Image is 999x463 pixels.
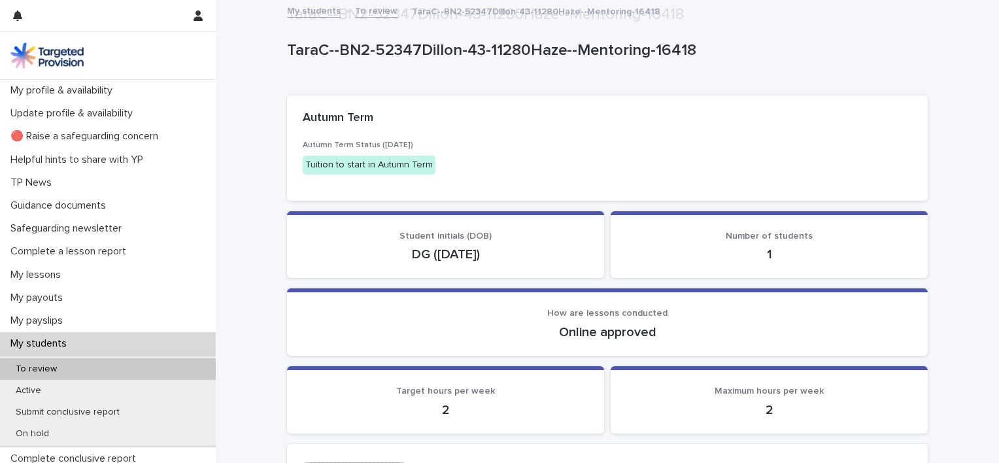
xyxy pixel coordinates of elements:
[303,141,413,149] span: Autumn Term Status ([DATE])
[287,3,341,18] a: My students
[5,292,73,304] p: My payouts
[5,154,154,166] p: Helpful hints to share with YP
[715,386,824,396] span: Maximum hours per week
[5,130,169,143] p: 🔴 Raise a safeguarding concern
[5,407,130,418] p: Submit conclusive report
[5,107,143,120] p: Update profile & availability
[5,428,59,439] p: On hold
[626,402,912,418] p: 2
[5,315,73,327] p: My payslips
[5,222,132,235] p: Safeguarding newsletter
[10,43,84,69] img: M5nRWzHhSzIhMunXDL62
[5,337,77,350] p: My students
[303,156,435,175] div: Tuition to start in Autumn Term
[412,3,660,18] p: TaraC--BN2-52347Dillon-43-11280Haze--Mentoring-16418
[626,247,912,262] p: 1
[287,41,923,60] p: TaraC--BN2-52347Dillon-43-11280Haze--Mentoring-16418
[5,84,123,97] p: My profile & availability
[5,177,62,189] p: TP News
[726,231,813,241] span: Number of students
[396,386,495,396] span: Target hours per week
[5,385,52,396] p: Active
[547,309,668,318] span: How are lessons conducted
[399,231,492,241] span: Student initials (DOB)
[5,269,71,281] p: My lessons
[303,111,373,126] h2: Autumn Term
[5,364,67,375] p: To review
[303,247,588,262] p: DG ([DATE])
[303,402,588,418] p: 2
[355,3,398,18] a: To review
[5,245,137,258] p: Complete a lesson report
[303,324,912,340] p: Online approved
[5,199,116,212] p: Guidance documents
